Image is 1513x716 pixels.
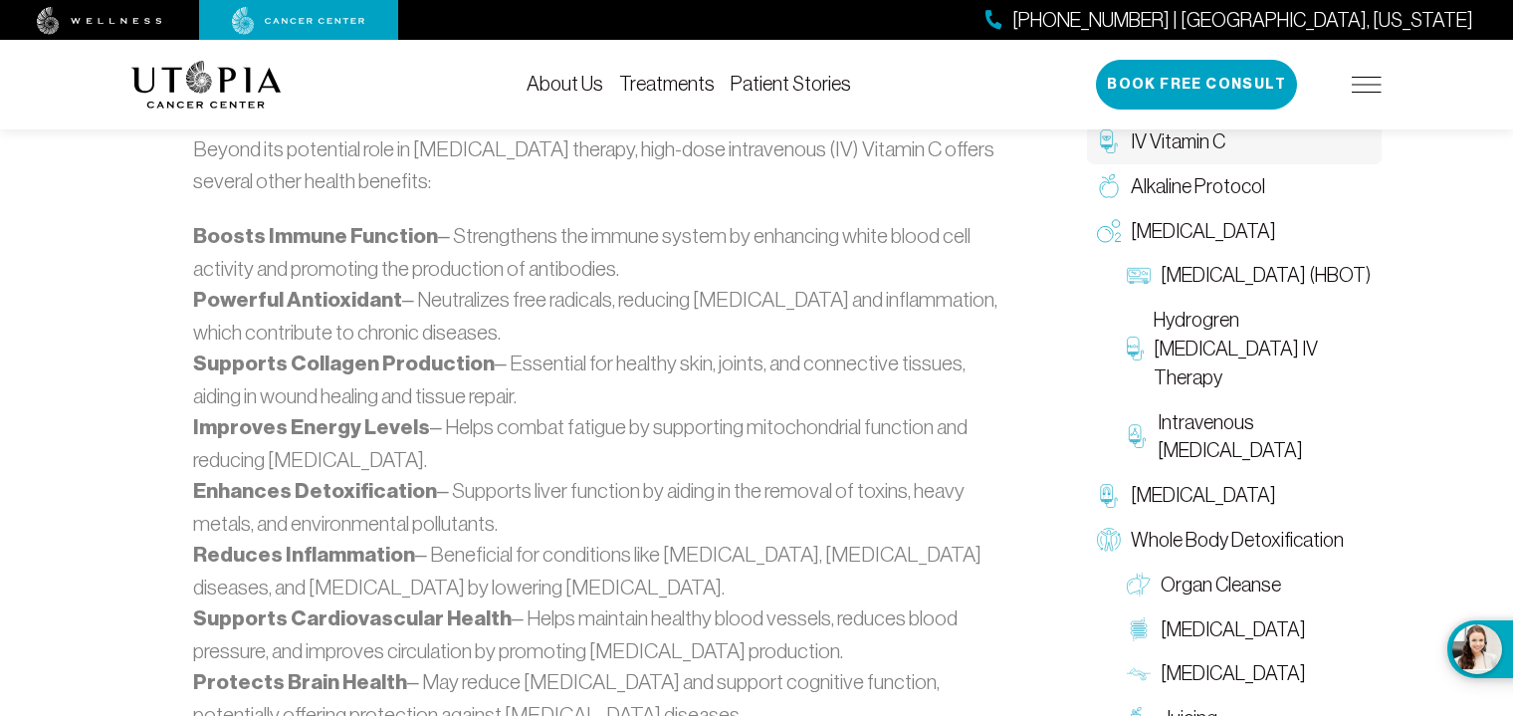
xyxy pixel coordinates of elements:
[232,7,365,35] img: cancer center
[193,542,415,568] strong: Reduces Inflammation
[1097,174,1121,198] img: Alkaline Protocol
[1117,607,1382,652] a: [MEDICAL_DATA]
[193,411,1001,475] li: – Helps combat fatigue by supporting mitochondrial function and reducing [MEDICAL_DATA].
[1097,528,1121,552] img: Whole Body Detoxification
[1127,617,1151,641] img: Colon Therapy
[1131,217,1276,246] span: [MEDICAL_DATA]
[1097,219,1121,243] img: Oxygen Therapy
[1012,6,1473,35] span: [PHONE_NUMBER] | [GEOGRAPHIC_DATA], [US_STATE]
[1154,306,1372,391] span: Hydrogren [MEDICAL_DATA] IV Therapy
[131,61,282,109] img: logo
[193,414,430,440] strong: Improves Energy Levels
[193,287,402,313] strong: Powerful Antioxidant
[1117,563,1382,607] a: Organ Cleanse
[1158,408,1372,466] span: Intravenous [MEDICAL_DATA]
[1097,484,1121,508] img: Chelation Therapy
[1127,264,1151,288] img: Hyperbaric Oxygen Therapy (HBOT)
[1087,164,1382,209] a: Alkaline Protocol
[1127,337,1144,360] img: Hydrogren Peroxide IV Therapy
[193,223,438,249] strong: Boosts Immune Function
[193,602,1001,666] li: – Helps maintain healthy blood vessels, reduces blood pressure, and improves circulation by promo...
[1087,119,1382,164] a: IV Vitamin C
[193,284,1001,348] li: – Neutralizes free radicals, reducing [MEDICAL_DATA] and inflammation, which contribute to chroni...
[1097,129,1121,153] img: IV Vitamin C
[193,220,1001,284] li: – Strengthens the immune system by enhancing white blood cell activity and promoting the producti...
[1127,662,1151,686] img: Lymphatic Massage
[1117,298,1382,399] a: Hydrogren [MEDICAL_DATA] IV Therapy
[193,478,437,504] strong: Enhances Detoxification
[1087,209,1382,254] a: [MEDICAL_DATA]
[37,7,162,35] img: wellness
[731,73,851,95] a: Patient Stories
[619,73,715,95] a: Treatments
[193,348,1001,411] li: – Essential for healthy skin, joints, and connective tissues, aiding in wound healing and tissue ...
[1117,400,1382,474] a: Intravenous [MEDICAL_DATA]
[1131,481,1276,510] span: [MEDICAL_DATA]
[1131,127,1225,156] span: IV Vitamin C
[1127,573,1151,597] img: Organ Cleanse
[1127,424,1148,448] img: Intravenous Ozone Therapy
[527,73,603,95] a: About Us
[1117,253,1382,298] a: [MEDICAL_DATA] (HBOT)
[1087,473,1382,518] a: [MEDICAL_DATA]
[1161,659,1306,688] span: [MEDICAL_DATA]
[1117,651,1382,696] a: [MEDICAL_DATA]
[1352,77,1382,93] img: icon-hamburger
[1161,571,1281,599] span: Organ Cleanse
[1096,60,1297,110] button: Book Free Consult
[1161,615,1306,644] span: [MEDICAL_DATA]
[193,475,1001,539] li: – Supports liver function by aiding in the removal of toxins, heavy metals, and environmental pol...
[1161,261,1371,290] span: [MEDICAL_DATA] (HBOT)
[1087,518,1382,563] a: Whole Body Detoxification
[1131,526,1344,555] span: Whole Body Detoxification
[193,605,512,631] strong: Supports Cardiovascular Health
[193,539,1001,602] li: – Beneficial for conditions like [MEDICAL_DATA], [MEDICAL_DATA] diseases, and [MEDICAL_DATA] by l...
[985,6,1473,35] a: [PHONE_NUMBER] | [GEOGRAPHIC_DATA], [US_STATE]
[193,133,1001,196] p: Beyond its potential role in [MEDICAL_DATA] therapy, high-dose intravenous (IV) Vitamin C offers ...
[193,351,495,376] strong: Supports Collagen Production
[1131,172,1265,201] span: Alkaline Protocol
[193,669,407,695] strong: Protects Brain Health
